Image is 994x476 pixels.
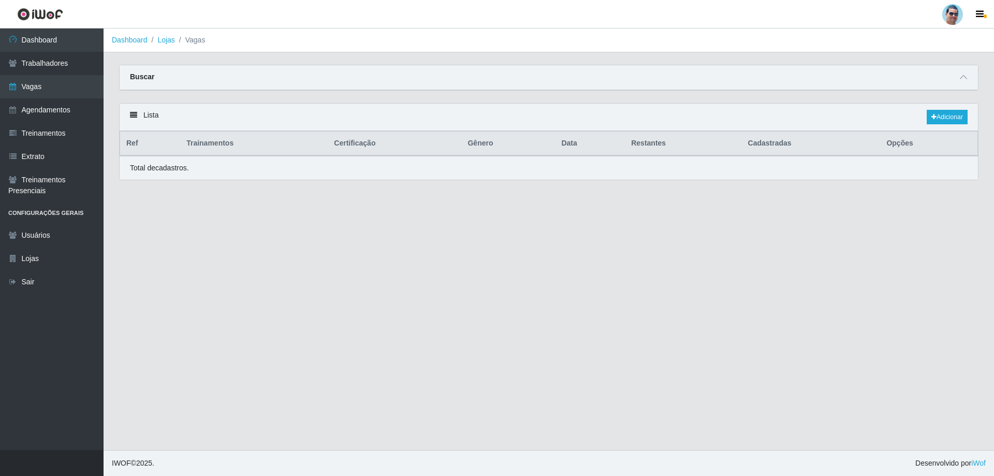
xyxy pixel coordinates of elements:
[461,132,555,156] th: Gênero
[742,132,881,156] th: Cadastradas
[971,459,986,467] a: iWof
[157,36,174,44] a: Lojas
[880,132,977,156] th: Opções
[175,35,206,46] li: Vagas
[915,458,986,469] span: Desenvolvido por
[130,163,189,174] p: Total de cadastros.
[120,104,978,131] div: Lista
[112,36,148,44] a: Dashboard
[130,73,154,81] strong: Buscar
[112,458,154,469] span: © 2025 .
[555,132,625,156] th: Data
[927,110,968,124] a: Adicionar
[625,132,741,156] th: Restantes
[104,28,994,52] nav: breadcrumb
[180,132,328,156] th: Trainamentos
[120,132,181,156] th: Ref
[112,459,131,467] span: IWOF
[17,8,63,21] img: CoreUI Logo
[328,132,461,156] th: Certificação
